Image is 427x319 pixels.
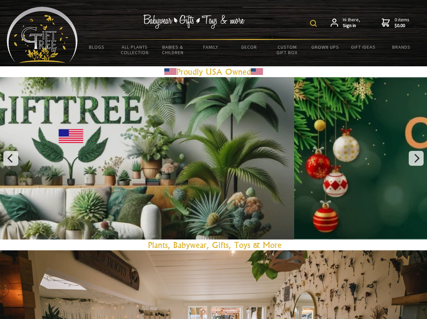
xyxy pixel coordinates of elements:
[230,40,268,54] a: Decor
[154,40,192,60] a: Babies & Children
[382,40,421,54] a: Brands
[143,15,245,29] img: Babywear - Gifts - Toys & more
[176,67,251,77] a: Proudly USA Owned
[268,40,306,60] a: Custom Gift Box
[331,17,360,29] a: Hi there,Sign in
[148,240,278,250] a: Plants, Babywear, Gifts, Toys & Mor
[343,17,360,29] span: Hi there,
[310,20,317,27] img: product search
[192,40,230,54] a: Family
[78,40,116,54] a: BLOGS
[7,7,78,63] img: Babyware - Gifts - Toys and more...
[343,23,360,29] strong: Sign in
[344,40,382,54] a: Gift Ideas
[395,17,409,29] span: 0 items
[382,17,409,29] a: 0 items$0.00
[395,23,409,29] strong: $0.00
[116,40,154,60] a: All Plants Collection
[409,151,424,166] button: Next
[306,40,344,54] a: Grown Ups
[3,151,18,166] button: Previous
